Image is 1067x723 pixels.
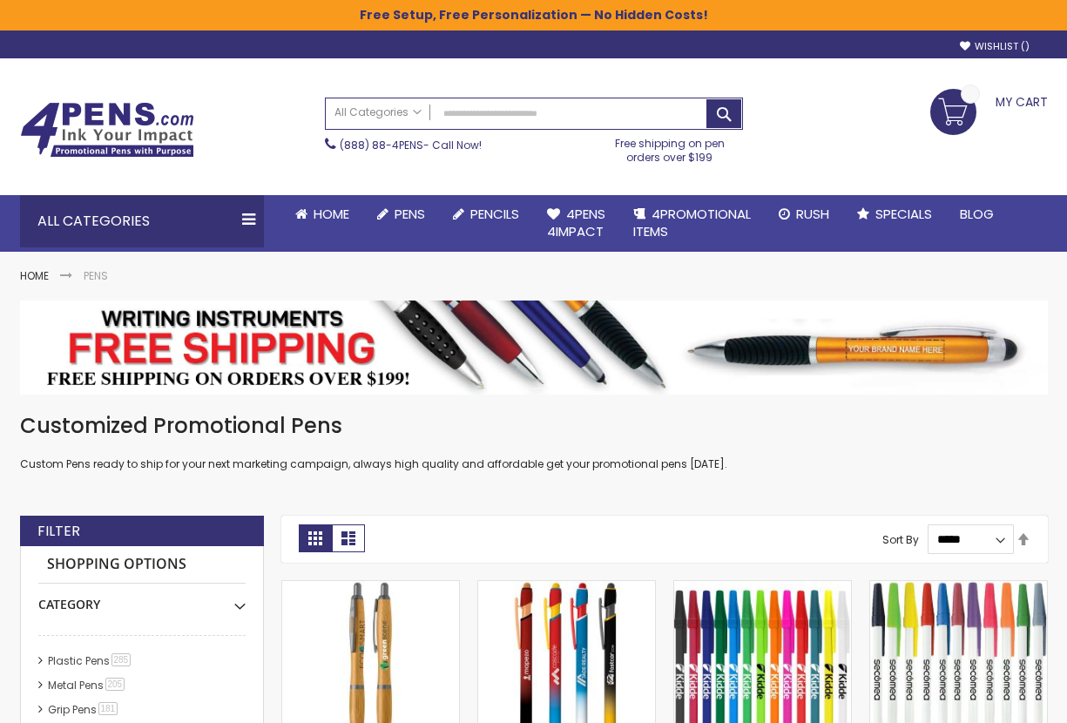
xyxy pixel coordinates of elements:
[619,195,765,252] a: 4PROMOTIONALITEMS
[960,40,1030,53] a: Wishlist
[633,205,751,240] span: 4PROMOTIONAL ITEMS
[340,138,423,152] a: (888) 88-4PENS
[37,522,80,541] strong: Filter
[282,580,459,595] a: Bamboo Sophisticate Pen - ColorJet Imprint
[281,195,363,233] a: Home
[314,205,349,223] span: Home
[98,702,118,715] span: 181
[882,531,919,546] label: Sort By
[843,195,946,233] a: Specials
[326,98,430,127] a: All Categories
[796,205,829,223] span: Rush
[597,130,743,165] div: Free shipping on pen orders over $199
[334,105,422,119] span: All Categories
[20,301,1048,395] img: Pens
[44,653,138,668] a: Plastic Pens285
[875,205,932,223] span: Specials
[547,205,605,240] span: 4Pens 4impact
[38,584,246,613] div: Category
[20,102,194,158] img: 4Pens Custom Pens and Promotional Products
[765,195,843,233] a: Rush
[111,653,132,666] span: 285
[20,412,1048,440] h1: Customized Promotional Pens
[38,546,246,584] strong: Shopping Options
[674,580,851,595] a: Belfast B Value Stick Pen
[84,268,108,283] strong: Pens
[960,205,994,223] span: Blog
[44,678,132,693] a: Metal Pens205
[533,195,619,252] a: 4Pens4impact
[470,205,519,223] span: Pencils
[20,412,1048,472] div: Custom Pens ready to ship for your next marketing campaign, always high quality and affordable ge...
[105,678,125,691] span: 205
[340,138,482,152] span: - Call Now!
[946,195,1008,233] a: Blog
[363,195,439,233] a: Pens
[299,524,332,552] strong: Grid
[870,580,1047,595] a: Belfast Value Stick Pen
[44,702,125,717] a: Grip Pens181
[395,205,425,223] span: Pens
[439,195,533,233] a: Pencils
[20,195,264,247] div: All Categories
[478,580,655,595] a: Superhero Ellipse Softy Pen with Stylus - Laser Engraved
[20,268,49,283] a: Home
